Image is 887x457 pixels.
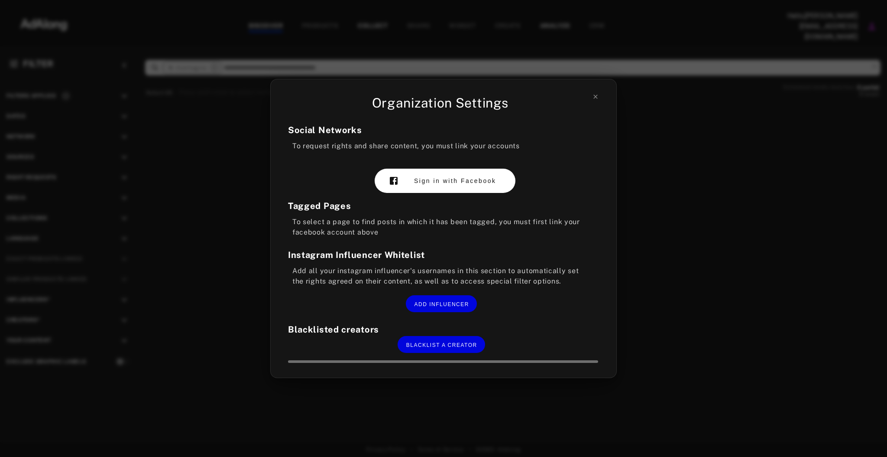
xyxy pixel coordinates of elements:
div: Widget de chat [844,415,887,457]
iframe: Chat Widget [844,415,887,457]
div: Tagged Pages [288,199,595,212]
button: Sign in with Facebook [375,169,515,193]
div: Blacklisted creators [288,323,595,336]
span: ADD INFLUENCER [414,301,469,307]
div: Add all your instagram influencer's usernames in this section to automatically set the rights agr... [288,266,595,287]
div: Instagram Influencer Whitelist [288,248,595,261]
button: BLACKLIST A CREATOR [398,336,485,353]
span: BLACKLIST A CREATOR [406,342,477,348]
div: To request rights and share content, you must link your accounts [288,141,595,151]
button: ADD INFLUENCER [406,295,477,312]
div: Social Networks [288,124,595,137]
span: Sign in with Facebook [414,177,496,184]
div: To select a page to find posts in which it has been tagged, you must first link your facebook acc... [288,217,595,238]
div: Organization Settings [288,93,592,113]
